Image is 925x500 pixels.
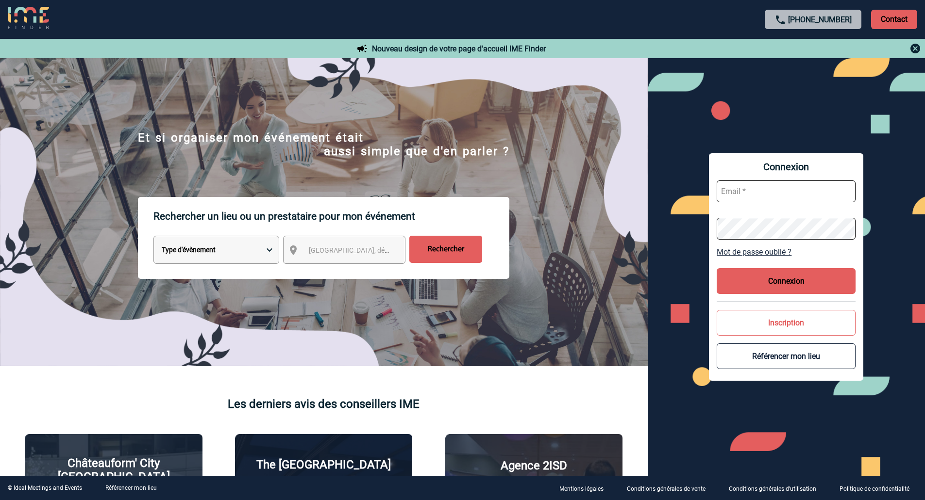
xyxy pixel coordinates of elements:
[619,484,721,493] a: Conditions générales de vente
[717,247,856,257] a: Mot de passe oublié ?
[153,197,509,236] p: Rechercher un lieu ou un prestataire pour mon événement
[552,484,619,493] a: Mentions légales
[409,236,482,263] input: Rechercher
[721,484,832,493] a: Conditions générales d'utilisation
[717,161,856,173] span: Connexion
[788,15,852,24] a: [PHONE_NUMBER]
[832,484,925,493] a: Politique de confidentialité
[309,246,444,254] span: [GEOGRAPHIC_DATA], département, région...
[8,484,82,491] div: © Ideal Meetings and Events
[33,456,194,484] p: Châteauform' City [GEOGRAPHIC_DATA]
[256,458,391,471] p: The [GEOGRAPHIC_DATA]
[717,343,856,369] button: Référencer mon lieu
[559,485,604,492] p: Mentions légales
[717,180,856,202] input: Email *
[840,485,909,492] p: Politique de confidentialité
[717,268,856,294] button: Connexion
[717,310,856,336] button: Inscription
[627,485,706,492] p: Conditions générales de vente
[729,485,816,492] p: Conditions générales d'utilisation
[871,10,917,29] p: Contact
[501,459,567,472] p: Agence 2ISD
[774,14,786,26] img: call-24-px.png
[105,484,157,491] a: Référencer mon lieu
